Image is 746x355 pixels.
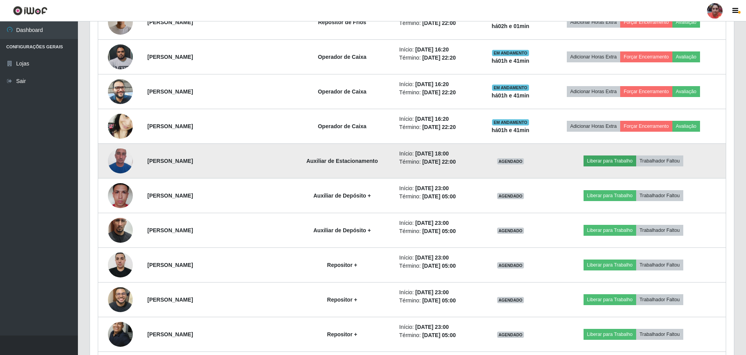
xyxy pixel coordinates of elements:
button: Liberar para Trabalho [584,225,636,236]
strong: Operador de Caixa [318,123,367,129]
time: [DATE] 05:00 [422,193,456,200]
strong: [PERSON_NAME] [147,193,193,199]
button: Liberar para Trabalho [584,155,636,166]
strong: [PERSON_NAME] [147,297,193,303]
li: Início: [399,219,475,227]
time: [DATE] 16:20 [415,46,449,53]
strong: [PERSON_NAME] [147,54,193,60]
li: Início: [399,288,475,297]
strong: Repositor de Frios [318,19,366,25]
img: 1734114107778.jpeg [108,317,133,351]
strong: [PERSON_NAME] [147,88,193,95]
button: Avaliação [672,17,700,28]
img: 1735568187482.jpeg [108,99,133,154]
strong: há 01 h e 41 min [492,58,529,64]
li: Término: [399,54,475,62]
strong: [PERSON_NAME] [147,158,193,164]
button: Trabalhador Faltou [636,329,683,340]
span: AGENDADO [497,193,524,199]
button: Adicionar Horas Extra [567,86,620,97]
strong: [PERSON_NAME] [147,227,193,233]
time: [DATE] 23:00 [415,254,449,261]
li: Término: [399,227,475,235]
time: [DATE] 22:20 [422,124,456,130]
time: [DATE] 22:20 [422,55,456,61]
strong: [PERSON_NAME] [147,262,193,268]
time: [DATE] 18:00 [415,150,449,157]
button: Trabalhador Faltou [636,155,683,166]
button: Avaliação [672,51,700,62]
span: AGENDADO [497,158,524,164]
img: 1730211202642.jpeg [108,248,133,281]
button: Avaliação [672,86,700,97]
time: [DATE] 16:20 [415,81,449,87]
img: 1752945787017.jpeg [108,208,133,253]
li: Término: [399,158,475,166]
strong: Operador de Caixa [318,54,367,60]
li: Início: [399,46,475,54]
li: Término: [399,19,475,27]
strong: Auxiliar de Depósito + [314,193,371,199]
strong: Repositor + [327,262,357,268]
li: Início: [399,254,475,262]
time: [DATE] 16:20 [415,116,449,122]
button: Liberar para Trabalho [584,260,636,270]
strong: [PERSON_NAME] [147,19,193,25]
time: [DATE] 05:00 [422,332,456,338]
button: Forçar Encerramento [620,17,672,28]
strong: Auxiliar de Depósito + [314,227,371,233]
button: Forçar Encerramento [620,121,672,132]
li: Término: [399,331,475,339]
strong: há 02 h e 01 min [492,23,529,29]
li: Término: [399,297,475,305]
strong: há 01 h e 41 min [492,127,529,133]
img: 1701892819559.jpeg [108,168,133,223]
button: Liberar para Trabalho [584,294,636,305]
span: AGENDADO [497,297,524,303]
span: EM ANDAMENTO [492,85,529,91]
button: Liberar para Trabalho [584,329,636,340]
img: 1718553093069.jpeg [108,40,133,73]
strong: [PERSON_NAME] [147,123,193,129]
span: EM ANDAMENTO [492,119,529,125]
li: Início: [399,184,475,193]
li: Término: [399,262,475,270]
span: AGENDADO [497,228,524,234]
img: 1728497043228.jpeg [108,144,133,177]
li: Início: [399,115,475,123]
img: 1725919493189.jpeg [108,277,133,322]
button: Trabalhador Faltou [636,190,683,201]
strong: Repositor + [327,297,357,303]
time: [DATE] 22:00 [422,159,456,165]
time: [DATE] 23:00 [415,324,449,330]
button: Trabalhador Faltou [636,260,683,270]
button: Trabalhador Faltou [636,294,683,305]
button: Forçar Encerramento [620,86,672,97]
time: [DATE] 05:00 [422,297,456,304]
li: Início: [399,150,475,158]
strong: Repositor + [327,331,357,337]
li: Término: [399,193,475,201]
li: Término: [399,123,475,131]
time: [DATE] 05:00 [422,228,456,234]
button: Adicionar Horas Extra [567,17,620,28]
button: Avaliação [672,121,700,132]
button: Forçar Encerramento [620,51,672,62]
button: Adicionar Horas Extra [567,121,620,132]
strong: [PERSON_NAME] [147,331,193,337]
li: Início: [399,80,475,88]
span: AGENDADO [497,332,524,338]
strong: Operador de Caixa [318,88,367,95]
strong: há 01 h e 41 min [492,92,529,99]
img: 1755090695387.jpeg [108,75,133,108]
time: [DATE] 22:00 [422,20,456,26]
button: Trabalhador Faltou [636,225,683,236]
strong: Auxiliar de Estacionamento [306,158,378,164]
time: [DATE] 23:00 [415,185,449,191]
button: Adicionar Horas Extra [567,51,620,62]
li: Início: [399,323,475,331]
img: CoreUI Logo [13,6,48,16]
button: Liberar para Trabalho [584,190,636,201]
span: AGENDADO [497,262,524,268]
li: Término: [399,88,475,97]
